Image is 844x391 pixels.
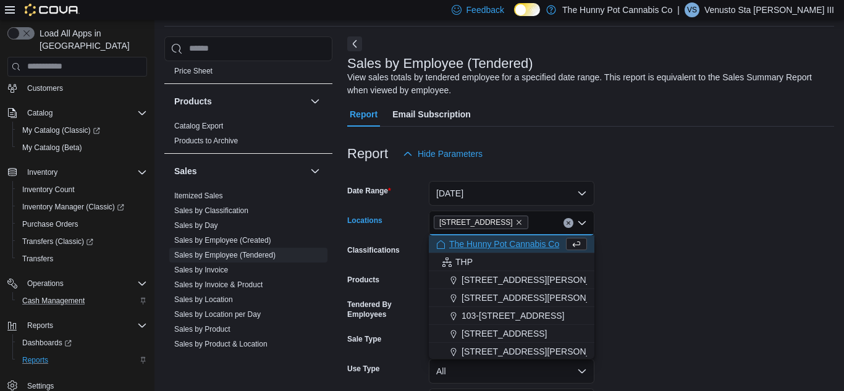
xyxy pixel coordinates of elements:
[685,2,699,17] div: Venusto Sta Maria III
[22,254,53,264] span: Transfers
[174,221,218,230] a: Sales by Day
[174,136,238,146] span: Products to Archive
[174,95,305,107] button: Products
[439,216,513,229] span: [STREET_ADDRESS]
[17,293,147,308] span: Cash Management
[12,351,152,369] button: Reports
[174,66,213,76] span: Price Sheet
[12,216,152,233] button: Purchase Orders
[462,345,618,358] span: [STREET_ADDRESS][PERSON_NAME]
[434,216,528,229] span: 2173 Yonge St
[22,276,147,291] span: Operations
[174,121,223,131] span: Catalog Export
[2,317,152,334] button: Reports
[22,143,82,153] span: My Catalog (Beta)
[12,250,152,267] button: Transfers
[17,335,147,350] span: Dashboards
[22,296,85,306] span: Cash Management
[392,102,471,127] span: Email Subscription
[347,245,400,255] label: Classifications
[174,235,271,245] span: Sales by Employee (Created)
[174,324,230,334] span: Sales by Product
[22,106,57,120] button: Catalog
[347,56,533,71] h3: Sales by Employee (Tendered)
[27,83,63,93] span: Customers
[17,123,147,138] span: My Catalog (Classic)
[22,237,93,246] span: Transfers (Classic)
[429,325,594,343] button: [STREET_ADDRESS]
[22,318,147,333] span: Reports
[174,95,212,107] h3: Products
[174,251,276,259] a: Sales by Employee (Tendered)
[22,276,69,291] button: Operations
[12,233,152,250] a: Transfers (Classic)
[17,182,147,197] span: Inventory Count
[12,198,152,216] a: Inventory Manager (Classic)
[174,265,228,275] span: Sales by Invoice
[462,292,618,304] span: [STREET_ADDRESS][PERSON_NAME]
[174,266,228,274] a: Sales by Invoice
[174,206,248,215] a: Sales by Classification
[174,250,276,260] span: Sales by Employee (Tendered)
[449,238,559,250] span: The Hunny Pot Cannabis Co
[2,104,152,122] button: Catalog
[22,81,68,96] a: Customers
[466,4,504,16] span: Feedback
[174,191,223,200] a: Itemized Sales
[347,186,391,196] label: Date Range
[22,219,78,229] span: Purchase Orders
[17,200,129,214] a: Inventory Manager (Classic)
[174,325,230,334] a: Sales by Product
[174,295,233,305] span: Sales by Location
[164,119,332,153] div: Products
[174,191,223,201] span: Itemized Sales
[347,216,382,225] label: Locations
[22,202,124,212] span: Inventory Manager (Classic)
[308,94,323,109] button: Products
[17,353,147,368] span: Reports
[704,2,834,17] p: Venusto Sta [PERSON_NAME] III
[174,165,197,177] h3: Sales
[2,275,152,292] button: Operations
[164,64,332,83] div: Pricing
[174,137,238,145] a: Products to Archive
[22,185,75,195] span: Inventory Count
[27,279,64,288] span: Operations
[347,275,379,285] label: Products
[563,218,573,228] button: Clear input
[174,280,263,290] span: Sales by Invoice & Product
[17,140,87,155] a: My Catalog (Beta)
[17,200,147,214] span: Inventory Manager (Classic)
[677,2,680,17] p: |
[2,79,152,97] button: Customers
[174,236,271,245] a: Sales by Employee (Created)
[12,122,152,139] a: My Catalog (Classic)
[17,251,147,266] span: Transfers
[12,292,152,309] button: Cash Management
[347,71,828,97] div: View sales totals by tendered employee for a specified date range. This report is equivalent to t...
[347,334,381,344] label: Sale Type
[174,122,223,130] a: Catalog Export
[27,167,57,177] span: Inventory
[27,381,54,391] span: Settings
[17,251,58,266] a: Transfers
[350,102,378,127] span: Report
[562,2,672,17] p: The Hunny Pot Cannabis Co
[17,123,105,138] a: My Catalog (Classic)
[22,165,62,180] button: Inventory
[174,165,305,177] button: Sales
[174,295,233,304] a: Sales by Location
[22,338,72,348] span: Dashboards
[429,343,594,361] button: [STREET_ADDRESS][PERSON_NAME]
[174,339,268,349] span: Sales by Product & Location
[514,16,515,17] span: Dark Mode
[577,218,587,228] button: Close list of options
[17,217,147,232] span: Purchase Orders
[22,106,147,120] span: Catalog
[174,206,248,216] span: Sales by Classification
[429,289,594,307] button: [STREET_ADDRESS][PERSON_NAME]
[174,310,261,319] a: Sales by Location per Day
[17,140,147,155] span: My Catalog (Beta)
[462,274,618,286] span: [STREET_ADDRESS][PERSON_NAME]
